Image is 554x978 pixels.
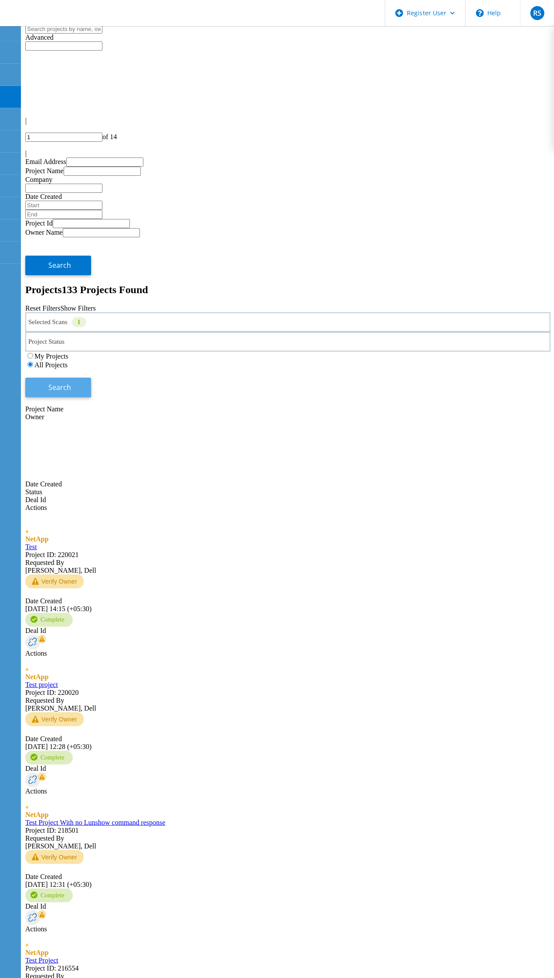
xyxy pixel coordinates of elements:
div: [DATE] 14:15 (+05:30) [25,597,551,613]
div: Deal Id [25,903,551,910]
div: Deal Id [25,627,551,635]
div: Complete [25,889,73,903]
svg: \n [476,9,484,17]
div: 1 [72,317,86,327]
span: Project ID: 220021 [25,551,79,558]
div: Selected Scans [25,312,551,332]
button: Verify Owner [25,850,84,864]
label: Email Address [25,158,66,165]
span: RS [533,10,541,17]
label: Date Created [25,193,62,200]
div: Date Created [25,597,551,605]
a: Reset Filters [25,304,60,312]
a: Test Project [25,957,58,964]
div: [PERSON_NAME], Dell [25,559,551,574]
span: NetApp [25,949,48,956]
label: Project Name [25,167,64,174]
div: Actions [25,650,551,657]
div: Actions [25,787,551,795]
div: Deal Id [25,765,551,773]
button: Search [25,256,91,275]
span: Search [49,383,71,392]
div: Deal Id [25,496,551,504]
span: NetApp [25,535,48,543]
div: Owner [25,413,551,421]
input: Start [25,201,102,210]
div: Date Created [25,735,551,743]
span: Project ID: 216554 [25,964,79,972]
div: Requested By [25,697,551,704]
div: Complete [25,751,73,765]
div: Project Name [25,405,551,413]
span: Advanced [25,34,54,41]
button: Search [25,378,91,397]
div: Date Created [25,421,551,488]
input: End [25,210,102,219]
span: 133 Projects Found [62,284,148,295]
span: Search [49,260,71,270]
a: Live Optics Dashboard [9,17,102,24]
span: NetApp [25,811,48,818]
input: Search projects by name, owner, ID, company, etc [25,24,102,34]
span: of 14 [102,133,117,140]
div: Actions [25,925,551,933]
div: | [25,150,551,157]
a: Test Project With no Lunshow command response [25,819,165,826]
div: [DATE] 12:31 (+05:30) [25,873,551,889]
span: Project ID: 218501 [25,827,79,834]
label: My Projects [34,352,68,360]
label: Owner Name [25,229,63,236]
div: Actions [25,504,551,512]
div: [PERSON_NAME], Dell [25,697,551,712]
div: Requested By [25,834,551,842]
div: [DATE] 12:28 (+05:30) [25,735,551,751]
button: Verify Owner [25,574,84,588]
div: [PERSON_NAME], Dell [25,834,551,850]
div: Status [25,488,551,496]
button: Verify Owner [25,712,84,726]
label: Project Id [25,219,53,227]
a: Test project [25,681,58,688]
a: Show Filters [60,304,95,312]
label: Company [25,176,52,183]
a: Test [25,543,37,551]
span: Project ID: 220020 [25,689,79,696]
div: | [25,117,551,125]
label: All Projects [34,361,68,369]
div: Complete [25,613,73,627]
span: NetApp [25,673,48,680]
div: Date Created [25,873,551,881]
div: Requested By [25,559,551,567]
div: Project Status [25,332,551,352]
b: Projects [25,284,62,295]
